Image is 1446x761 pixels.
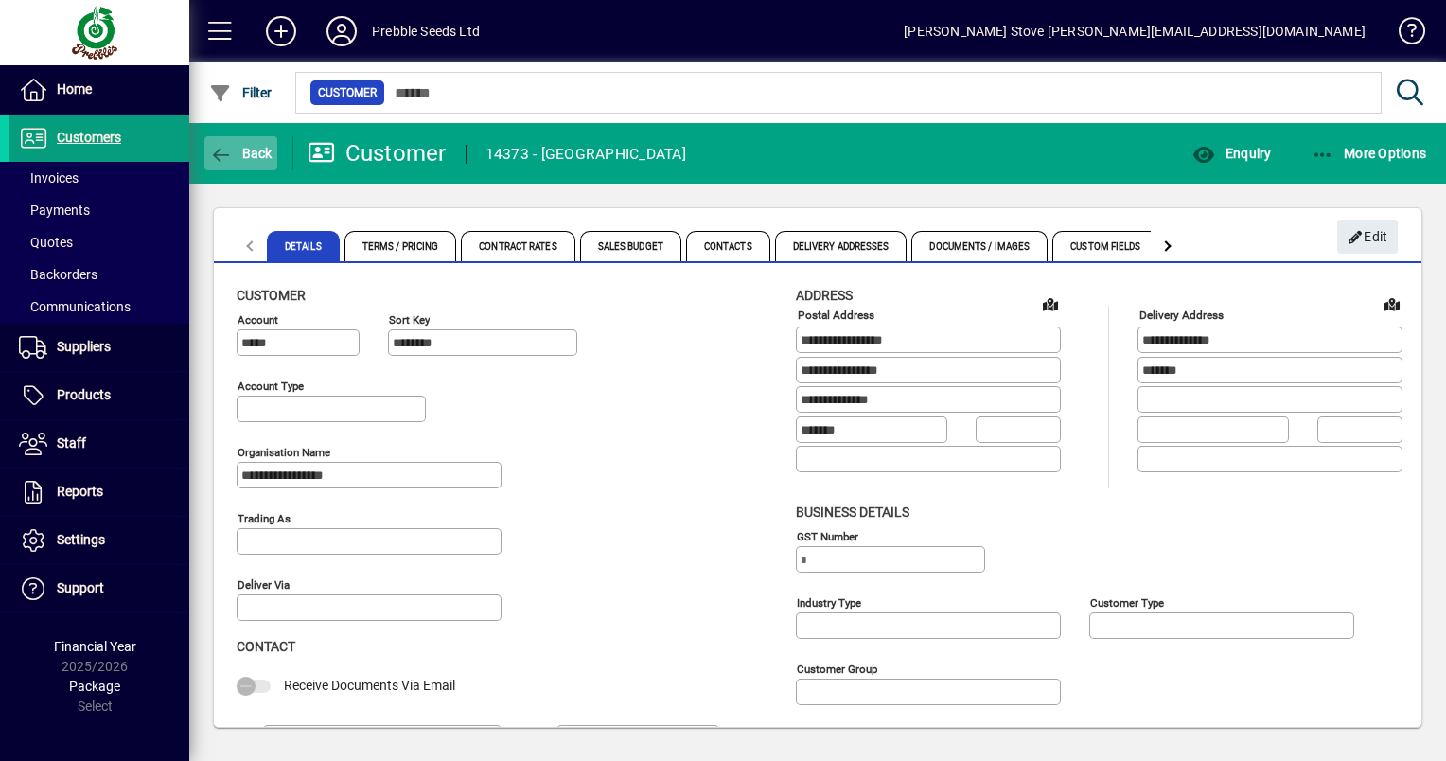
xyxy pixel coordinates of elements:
[238,578,290,592] mat-label: Deliver via
[57,81,92,97] span: Home
[1312,146,1427,161] span: More Options
[911,231,1048,261] span: Documents / Images
[209,85,273,100] span: Filter
[9,372,189,419] a: Products
[1348,221,1388,253] span: Edit
[9,420,189,468] a: Staff
[1090,595,1164,609] mat-label: Customer type
[9,66,189,114] a: Home
[19,299,131,314] span: Communications
[238,512,291,525] mat-label: Trading as
[372,16,480,46] div: Prebble Seeds Ltd
[797,595,861,609] mat-label: Industry type
[461,231,574,261] span: Contract Rates
[251,14,311,48] button: Add
[775,231,908,261] span: Delivery Addresses
[389,313,430,327] mat-label: Sort key
[57,387,111,402] span: Products
[209,146,273,161] span: Back
[1192,146,1271,161] span: Enquiry
[57,339,111,354] span: Suppliers
[1035,289,1066,319] a: View on map
[19,170,79,186] span: Invoices
[204,136,277,170] button: Back
[797,529,858,542] mat-label: GST Number
[9,469,189,516] a: Reports
[237,288,306,303] span: Customer
[9,226,189,258] a: Quotes
[686,231,770,261] span: Contacts
[284,678,455,693] span: Receive Documents Via Email
[19,203,90,218] span: Payments
[238,446,330,459] mat-label: Organisation name
[19,235,73,250] span: Quotes
[9,517,189,564] a: Settings
[267,231,340,261] span: Details
[344,231,457,261] span: Terms / Pricing
[9,291,189,323] a: Communications
[1384,4,1422,65] a: Knowledge Base
[796,288,853,303] span: Address
[237,639,295,654] span: Contact
[57,484,103,499] span: Reports
[57,435,86,451] span: Staff
[796,504,909,520] span: Business details
[9,565,189,612] a: Support
[1337,220,1398,254] button: Edit
[9,162,189,194] a: Invoices
[57,130,121,145] span: Customers
[485,139,686,169] div: 14373 - [GEOGRAPHIC_DATA]
[57,580,104,595] span: Support
[9,324,189,371] a: Suppliers
[19,267,97,282] span: Backorders
[1052,231,1158,261] span: Custom Fields
[189,136,293,170] app-page-header-button: Back
[238,313,278,327] mat-label: Account
[204,76,277,110] button: Filter
[1307,136,1432,170] button: More Options
[9,258,189,291] a: Backorders
[1188,136,1276,170] button: Enquiry
[69,679,120,694] span: Package
[797,662,877,675] mat-label: Customer group
[580,231,681,261] span: Sales Budget
[308,138,447,168] div: Customer
[9,194,189,226] a: Payments
[318,83,377,102] span: Customer
[904,16,1366,46] div: [PERSON_NAME] Stove [PERSON_NAME][EMAIL_ADDRESS][DOMAIN_NAME]
[238,380,304,393] mat-label: Account Type
[1377,289,1407,319] a: View on map
[54,639,136,654] span: Financial Year
[311,14,372,48] button: Profile
[57,532,105,547] span: Settings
